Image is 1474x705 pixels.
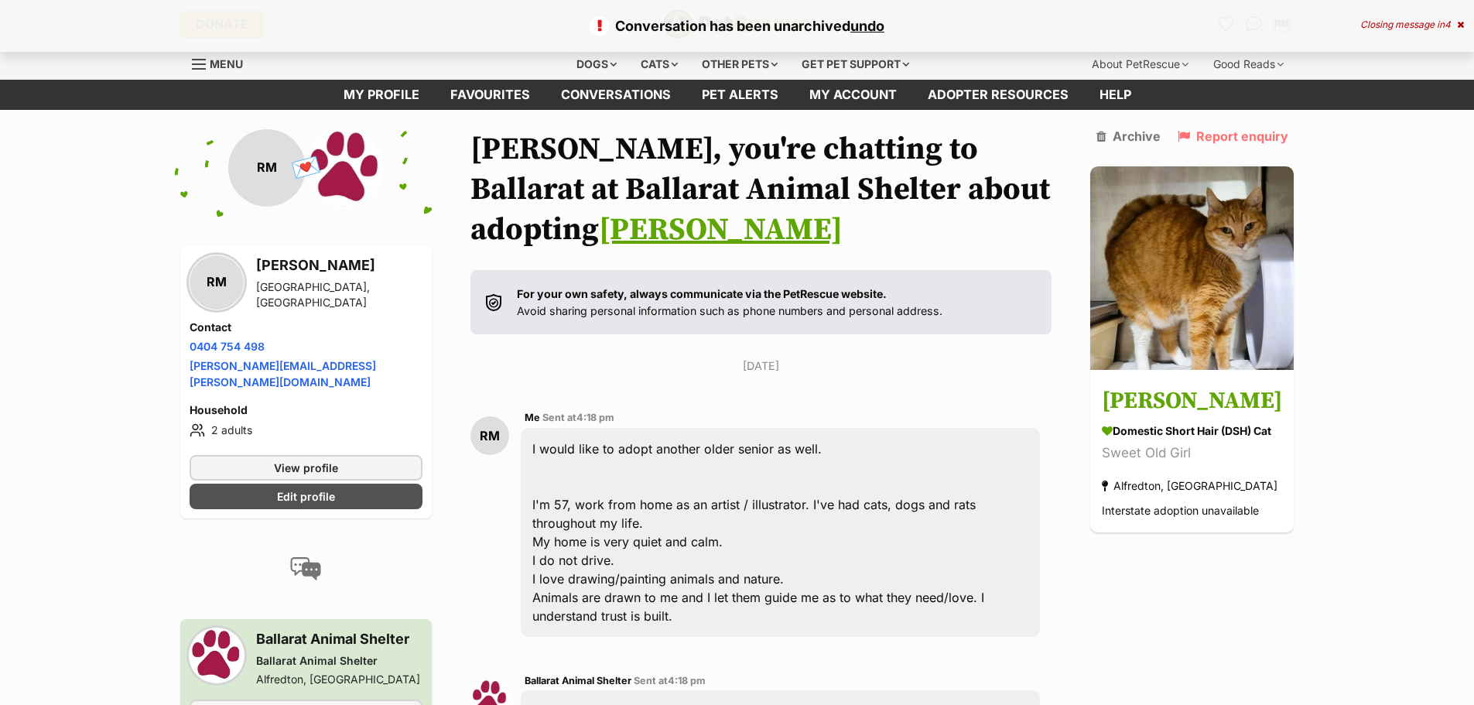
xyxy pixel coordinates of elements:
span: Interstate adoption unavailable [1102,504,1259,517]
a: [PERSON_NAME][EMAIL_ADDRESS][PERSON_NAME][DOMAIN_NAME] [190,359,376,388]
div: Dogs [566,49,628,80]
h4: Household [190,402,423,418]
a: [PERSON_NAME] [599,210,843,249]
div: Closing message in [1360,19,1464,30]
img: Jenny [1090,166,1294,370]
a: Edit profile [190,484,423,509]
div: Get pet support [791,49,920,80]
a: Help [1084,80,1147,110]
a: My profile [328,80,435,110]
h1: [PERSON_NAME], you're chatting to Ballarat at Ballarat Animal Shelter about adopting [470,129,1052,250]
a: [PERSON_NAME] Domestic Short Hair (DSH) Cat Sweet Old Girl Alfredton, [GEOGRAPHIC_DATA] Interstat... [1090,372,1294,532]
span: Ballarat Animal Shelter [525,675,631,686]
a: Pet alerts [686,80,794,110]
li: 2 adults [190,421,423,440]
img: Ballarat Animal Shelter profile pic [190,628,244,683]
a: 0404 754 498 [190,340,265,353]
h3: Ballarat Animal Shelter [256,628,420,650]
span: 💌 [289,151,323,184]
a: Archive [1096,129,1161,143]
img: conversation-icon-4a6f8262b818ee0b60e3300018af0b2d0b884aa5de6e9bcb8d3d4eeb1a70a7c4.svg [290,557,321,580]
div: About PetRescue [1081,49,1199,80]
span: Edit profile [277,488,335,505]
p: [DATE] [470,358,1052,374]
a: undo [850,18,884,34]
div: Other pets [691,49,788,80]
div: Sweet Old Girl [1102,443,1282,464]
a: My account [794,80,912,110]
strong: For your own safety, always communicate via the PetRescue website. [517,287,887,300]
p: Conversation has been unarchived [15,15,1459,36]
a: Adopter resources [912,80,1084,110]
div: I would like to adopt another older senior as well. I'm 57, work from home as an artist / illustr... [521,428,1040,637]
h3: [PERSON_NAME] [1102,384,1282,419]
div: RM [228,129,306,207]
div: Alfredton, [GEOGRAPHIC_DATA] [256,672,420,687]
span: 4 [1445,19,1451,30]
h3: [PERSON_NAME] [256,255,423,276]
span: View profile [274,460,338,476]
div: RM [190,255,244,310]
a: Menu [192,49,254,77]
h4: Contact [190,320,423,335]
a: Report enquiry [1178,129,1288,143]
div: Ballarat Animal Shelter [256,653,420,669]
span: Menu [210,57,243,70]
div: RM [470,416,509,455]
span: 4:18 pm [668,675,706,686]
span: Me [525,412,540,423]
a: Favourites [435,80,545,110]
div: [GEOGRAPHIC_DATA], [GEOGRAPHIC_DATA] [256,279,423,310]
span: 4:18 pm [576,412,614,423]
div: Good Reads [1202,49,1294,80]
span: Sent at [634,675,706,686]
span: Sent at [542,412,614,423]
div: Alfredton, [GEOGRAPHIC_DATA] [1102,475,1277,496]
div: Domestic Short Hair (DSH) Cat [1102,423,1282,439]
a: conversations [545,80,686,110]
p: Avoid sharing personal information such as phone numbers and personal address. [517,286,942,319]
a: View profile [190,455,423,481]
div: Cats [630,49,689,80]
img: Ballarat Animal Shelter profile pic [306,129,383,207]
